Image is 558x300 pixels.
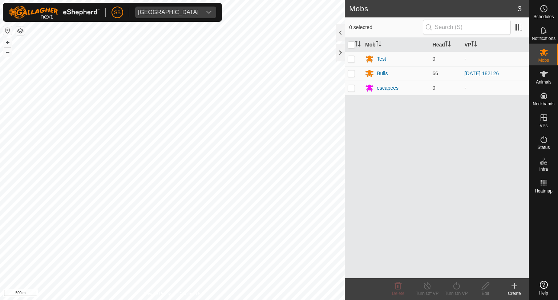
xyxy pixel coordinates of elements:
[533,102,554,106] span: Neckbands
[3,48,12,56] button: –
[462,38,529,52] th: VP
[535,189,553,193] span: Heatmap
[144,291,171,297] a: Privacy Policy
[138,9,199,15] div: [GEOGRAPHIC_DATA]
[433,70,438,76] span: 66
[423,20,511,35] input: Search (S)
[433,85,436,91] span: 0
[533,15,554,19] span: Schedules
[9,6,100,19] img: Gallagher Logo
[413,290,442,297] div: Turn Off VP
[433,56,436,62] span: 0
[462,52,529,66] td: -
[377,84,399,92] div: escapees
[355,42,361,48] p-sorticon: Activate to sort
[349,24,422,31] span: 0 selected
[3,38,12,47] button: +
[377,70,388,77] div: Bulls
[376,42,381,48] p-sorticon: Activate to sort
[430,38,462,52] th: Head
[135,7,202,18] span: Tangihanga station
[518,3,522,14] span: 3
[529,278,558,298] a: Help
[377,55,386,63] div: Test
[539,291,548,295] span: Help
[362,38,429,52] th: Mob
[349,4,518,13] h2: Mobs
[538,58,549,62] span: Mobs
[471,42,477,48] p-sorticon: Activate to sort
[392,291,405,296] span: Delete
[539,123,547,128] span: VPs
[202,7,216,18] div: dropdown trigger
[465,70,499,76] a: [DATE] 182126
[16,27,25,35] button: Map Layers
[179,291,201,297] a: Contact Us
[532,36,555,41] span: Notifications
[462,81,529,95] td: -
[442,290,471,297] div: Turn On VP
[539,167,548,171] span: Infra
[500,290,529,297] div: Create
[114,9,121,16] span: SB
[445,42,451,48] p-sorticon: Activate to sort
[471,290,500,297] div: Edit
[537,145,550,150] span: Status
[3,26,12,35] button: Reset Map
[536,80,551,84] span: Animals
